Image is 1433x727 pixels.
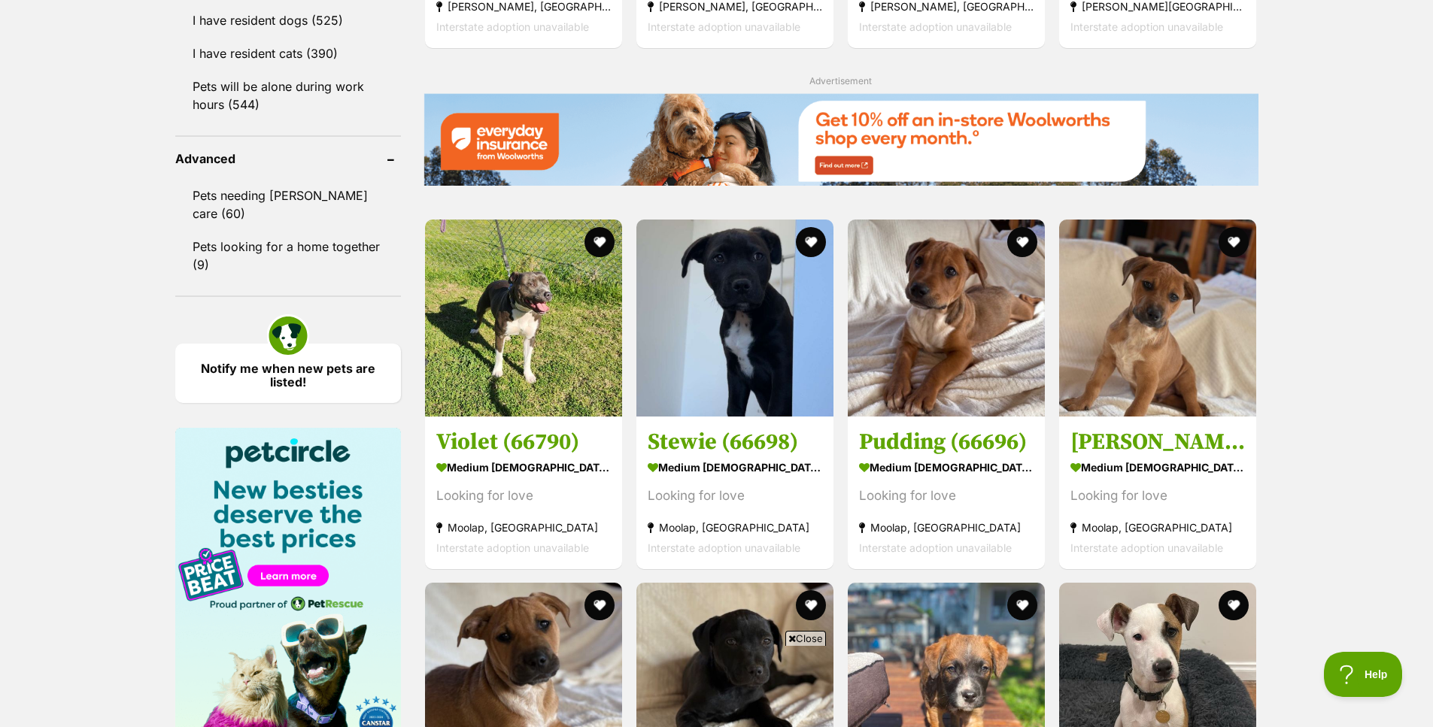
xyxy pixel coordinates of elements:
[424,93,1258,186] img: Everyday Insurance promotional banner
[1007,227,1037,257] button: favourite
[1070,427,1245,456] h3: [PERSON_NAME] (66695)
[859,485,1034,505] div: Looking for love
[796,227,826,257] button: favourite
[425,220,622,417] img: Violet (66790) - Staffordshire Bull Terrier Dog
[648,485,822,505] div: Looking for love
[848,416,1045,568] a: Pudding (66696) medium [DEMOGRAPHIC_DATA] Dog Looking for love Moolap, [GEOGRAPHIC_DATA] Intersta...
[1007,590,1037,620] button: favourite
[796,590,826,620] button: favourite
[648,541,800,553] span: Interstate adoption unavailable
[1219,227,1249,257] button: favourite
[175,5,401,36] a: I have resident dogs (525)
[636,416,833,568] a: Stewie (66698) medium [DEMOGRAPHIC_DATA] Dog Looking for love Moolap, [GEOGRAPHIC_DATA] Interstat...
[175,71,401,120] a: Pets will be alone during work hours (544)
[859,516,1034,537] strong: Moolap, [GEOGRAPHIC_DATA]
[436,541,589,553] span: Interstate adoption unavailable
[859,541,1012,553] span: Interstate adoption unavailable
[1070,485,1245,505] div: Looking for love
[443,652,991,719] iframe: Advertisement
[436,427,611,456] h3: Violet (66790)
[175,344,401,403] a: Notify me when new pets are listed!
[175,180,401,229] a: Pets needing [PERSON_NAME] care (60)
[648,456,822,477] strong: medium [DEMOGRAPHIC_DATA] Dog
[175,152,401,165] header: Advanced
[175,38,401,69] a: I have resident cats (390)
[1059,416,1256,568] a: [PERSON_NAME] (66695) medium [DEMOGRAPHIC_DATA] Dog Looking for love Moolap, [GEOGRAPHIC_DATA] In...
[424,93,1258,189] a: Everyday Insurance promotional banner
[859,456,1034,477] strong: medium [DEMOGRAPHIC_DATA] Dog
[214,1,224,11] img: adc.png
[848,220,1045,417] img: Pudding (66696) - Staffordshire Bull Terrier Dog
[1219,590,1249,620] button: favourite
[859,427,1034,456] h3: Pudding (66696)
[436,516,611,537] strong: Moolap, [GEOGRAPHIC_DATA]
[1070,20,1223,33] span: Interstate adoption unavailable
[584,227,615,257] button: favourite
[859,20,1012,33] span: Interstate adoption unavailable
[1070,456,1245,477] strong: medium [DEMOGRAPHIC_DATA] Dog
[436,456,611,477] strong: medium [DEMOGRAPHIC_DATA] Dog
[648,20,800,33] span: Interstate adoption unavailable
[436,20,589,33] span: Interstate adoption unavailable
[584,590,615,620] button: favourite
[1070,541,1223,553] span: Interstate adoption unavailable
[1324,652,1403,697] iframe: Help Scout Beacon - Open
[175,231,401,280] a: Pets looking for a home together (9)
[436,485,611,505] div: Looking for love
[648,516,822,537] strong: Moolap, [GEOGRAPHIC_DATA]
[1059,220,1256,417] img: Ollie (66695) - Staffordshire Bull Terrier Dog
[785,631,826,646] span: Close
[636,220,833,417] img: Stewie (66698) - Staffordshire Bull Terrier Dog
[425,416,622,568] a: Violet (66790) medium [DEMOGRAPHIC_DATA] Dog Looking for love Moolap, [GEOGRAPHIC_DATA] Interstat...
[809,75,872,86] span: Advertisement
[1070,516,1245,537] strong: Moolap, [GEOGRAPHIC_DATA]
[648,427,822,456] h3: Stewie (66698)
